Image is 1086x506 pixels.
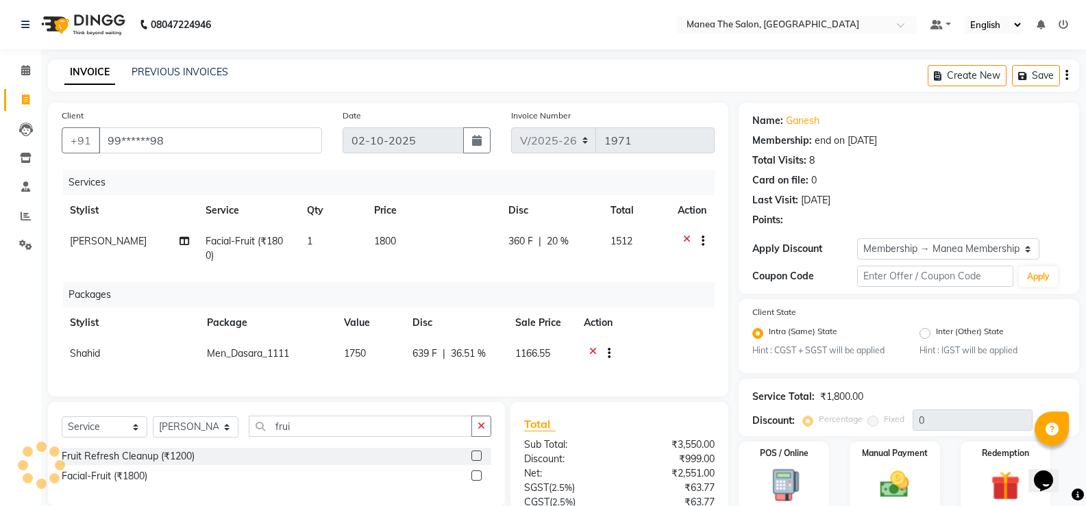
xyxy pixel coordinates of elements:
div: ₹999.00 [619,452,725,466]
div: Facial-Fruit (₹1800) [62,469,147,483]
div: Packages [63,282,725,307]
span: | [539,234,541,249]
input: Search by Name/Mobile/Email/Code [99,127,322,153]
span: [PERSON_NAME] [70,235,147,247]
th: Sale Price [507,307,576,338]
div: Net: [514,466,619,481]
div: 0 [811,173,817,188]
img: _gift.svg [982,468,1029,504]
small: Hint : IGST will be applied [920,344,1065,357]
span: 1 [307,235,312,247]
div: Last Visit: [752,193,798,207]
th: Package [199,307,336,338]
label: Client [62,110,84,122]
span: 20 % [547,234,569,249]
th: Price [366,195,500,226]
label: Client State [752,306,796,318]
span: Facial-Fruit (₹1800) [206,235,283,262]
label: Redemption [982,447,1029,459]
span: 36.51 % [451,346,486,361]
a: INVOICE [64,60,115,85]
a: PREVIOUS INVOICES [132,66,228,78]
span: Shahid [70,347,100,359]
button: Apply [1019,266,1058,287]
label: Fixed [884,413,904,425]
img: _pos-terminal.svg [761,468,808,503]
span: 1512 [610,235,632,247]
label: POS / Online [760,447,809,459]
div: ₹3,550.00 [619,438,725,452]
label: Manual Payment [862,447,928,459]
label: Invoice Number [511,110,571,122]
img: _cash.svg [871,468,918,501]
div: ₹1,800.00 [820,390,863,404]
div: ( ) [514,481,619,495]
th: Service [197,195,299,226]
div: Fruit Refresh Cleanup (₹1200) [62,449,195,464]
span: 360 F [508,234,533,249]
button: +91 [62,127,100,153]
span: | [443,346,445,361]
th: Stylist [62,307,199,338]
span: 639 F [412,346,437,361]
div: Total Visits: [752,153,806,168]
div: Card on file: [752,173,809,188]
div: [DATE] [801,193,830,207]
input: Enter Offer / Coupon Code [857,266,1013,287]
div: Name: [752,114,783,128]
span: Men_Dasara_1111 [207,347,289,359]
div: Coupon Code [752,269,856,283]
a: Ganesh [786,114,819,128]
th: Value [336,307,404,338]
img: logo [35,5,129,44]
div: Points: [752,213,783,227]
b: 08047224946 [151,5,211,44]
label: Intra (Same) State [769,325,837,342]
th: Qty [299,195,367,226]
div: Discount: [514,452,619,466]
button: Create New [928,65,1007,86]
div: ₹2,551.00 [619,466,725,481]
label: Percentage [819,413,863,425]
span: 1750 [344,347,366,359]
label: Inter (Other) State [936,325,1004,342]
small: Hint : CGST + SGST will be applied [752,344,898,357]
th: Action [669,195,715,226]
th: Disc [500,195,602,226]
button: Save [1012,65,1060,86]
iframe: chat widget [1028,451,1072,492]
span: 1166.55 [515,347,550,359]
label: Date [343,110,361,122]
th: Stylist [62,195,197,226]
span: 1800 [374,235,396,247]
th: Action [576,307,715,338]
span: SGST [524,481,549,494]
div: Sub Total: [514,438,619,452]
div: end on [DATE] [815,134,877,148]
span: 2.5% [552,482,572,493]
div: Apply Discount [752,242,856,256]
div: Membership: [752,134,812,148]
div: Services [63,170,725,195]
th: Total [602,195,670,226]
div: ₹63.77 [619,481,725,495]
div: 8 [809,153,815,168]
div: Service Total: [752,390,815,404]
div: Discount: [752,414,795,428]
input: Search or Scan [249,416,472,437]
span: Total [524,417,556,431]
th: Disc [404,307,507,338]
